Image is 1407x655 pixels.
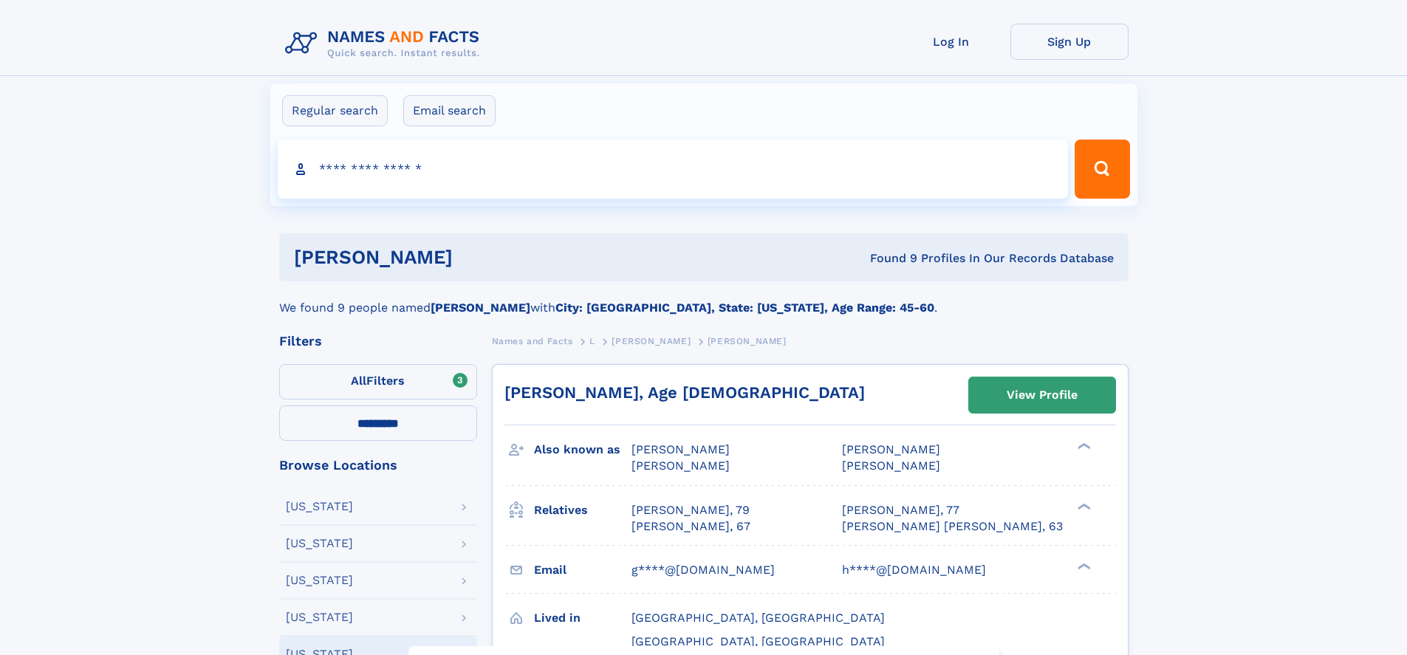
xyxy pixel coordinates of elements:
[279,459,477,472] div: Browse Locations
[294,248,662,267] h1: [PERSON_NAME]
[279,24,492,64] img: Logo Names and Facts
[612,332,691,350] a: [PERSON_NAME]
[1010,24,1129,60] a: Sign Up
[842,442,940,456] span: [PERSON_NAME]
[403,95,496,126] label: Email search
[351,374,366,388] span: All
[534,498,631,523] h3: Relatives
[1075,140,1129,199] button: Search Button
[279,281,1129,317] div: We found 9 people named with .
[631,518,750,535] a: [PERSON_NAME], 67
[842,502,959,518] a: [PERSON_NAME], 77
[708,336,787,346] span: [PERSON_NAME]
[555,301,934,315] b: City: [GEOGRAPHIC_DATA], State: [US_STATE], Age Range: 45-60
[612,336,691,346] span: [PERSON_NAME]
[969,377,1115,413] a: View Profile
[279,335,477,348] div: Filters
[842,518,1063,535] a: [PERSON_NAME] [PERSON_NAME], 63
[278,140,1069,199] input: search input
[279,364,477,399] label: Filters
[661,250,1114,267] div: Found 9 Profiles In Our Records Database
[1074,442,1092,451] div: ❯
[631,459,730,473] span: [PERSON_NAME]
[589,332,595,350] a: L
[589,336,595,346] span: L
[631,442,730,456] span: [PERSON_NAME]
[431,301,530,315] b: [PERSON_NAME]
[286,611,353,623] div: [US_STATE]
[1074,501,1092,511] div: ❯
[504,383,865,402] a: [PERSON_NAME], Age [DEMOGRAPHIC_DATA]
[534,606,631,631] h3: Lived in
[1074,561,1092,571] div: ❯
[492,332,573,350] a: Names and Facts
[1007,378,1078,412] div: View Profile
[631,502,750,518] a: [PERSON_NAME], 79
[286,501,353,512] div: [US_STATE]
[534,437,631,462] h3: Also known as
[286,538,353,549] div: [US_STATE]
[534,558,631,583] h3: Email
[286,575,353,586] div: [US_STATE]
[842,459,940,473] span: [PERSON_NAME]
[631,611,885,625] span: [GEOGRAPHIC_DATA], [GEOGRAPHIC_DATA]
[892,24,1010,60] a: Log In
[631,634,885,648] span: [GEOGRAPHIC_DATA], [GEOGRAPHIC_DATA]
[282,95,388,126] label: Regular search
